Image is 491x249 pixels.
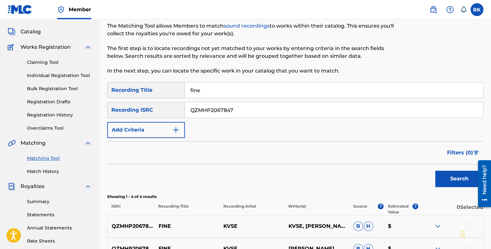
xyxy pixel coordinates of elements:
[107,194,483,200] p: Showing 1 - 4 of 4 results
[154,203,219,215] p: Recording Title
[27,125,92,132] a: Overclaims Tool
[459,218,491,249] iframe: Chat Widget
[84,43,92,51] img: expand
[21,28,41,36] span: Catalog
[27,225,92,231] a: Annual Statements
[219,222,284,230] p: KVSE
[21,139,46,147] span: Matching
[8,5,32,14] img: MLC Logo
[470,3,483,16] div: User Menu
[461,225,465,244] div: Drag
[107,82,483,190] form: Search Form
[444,3,456,16] div: Help
[353,203,367,215] p: Source
[107,22,397,38] p: The Matching Tool allows Members to match to works within their catalog. This ensures you'll coll...
[107,67,397,75] p: In the next step, you can locate the specific work in your catalog that you want to match.
[27,168,92,175] a: Match History
[84,183,92,190] img: expand
[27,112,92,118] a: Registration History
[8,13,47,20] a: SummarySummary
[27,99,92,105] a: Registration Drafts
[21,43,71,51] span: Works Registration
[154,222,219,230] p: FINE
[429,6,437,13] img: search
[69,6,91,13] span: Member
[364,221,373,231] span: H
[8,28,41,36] a: CatalogCatalog
[107,203,154,215] p: ISRC
[473,158,491,209] iframe: Resource Center
[107,45,397,60] p: The first step is to locate recordings not yet matched to your works by entering criteria in the ...
[84,139,92,147] img: expand
[427,3,440,16] a: Public Search
[383,222,418,230] p: $
[224,23,270,29] a: sound recordings
[446,6,454,13] img: help
[473,151,479,155] img: filter
[8,139,16,147] img: Matching
[27,198,92,205] a: Summary
[107,122,185,138] button: Add Criteria
[8,28,15,36] img: Catalog
[8,43,16,51] img: Works Registration
[21,183,44,190] span: Royalties
[172,126,180,134] img: 9d2ae6d4665cec9f34b9.svg
[27,85,92,92] a: Bulk Registration Tool
[57,6,65,13] img: Top Rightsholder
[412,203,418,209] span: ?
[443,145,483,161] button: Filters (0)
[27,59,92,66] a: Claiming Tool
[27,72,92,79] a: Individual Registration Tool
[378,203,383,209] span: ?
[447,149,473,157] span: Filters ( 0 )
[388,203,413,215] p: Estimated Value
[434,222,442,230] img: expand
[27,238,92,245] a: Rate Sheets
[284,203,349,215] p: Writer(s)
[108,222,154,230] p: QZMHP2067847
[353,221,363,231] span: B
[27,155,92,162] a: Matching Tool
[418,203,483,215] p: 0 Selected
[27,211,92,218] a: Statements
[284,222,349,230] p: KVSE, [PERSON_NAME]
[219,203,284,215] p: Recording Artist
[435,171,483,187] button: Search
[8,183,15,190] img: Royalties
[460,6,467,13] div: Notifications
